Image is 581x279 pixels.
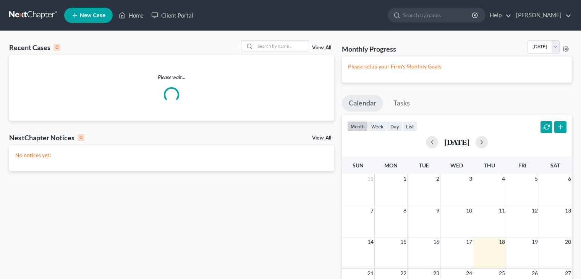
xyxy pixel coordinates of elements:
span: 21 [367,269,374,278]
p: No notices yet! [15,151,328,159]
span: Sun [353,162,364,169]
span: 2 [435,174,440,183]
span: 27 [564,269,572,278]
span: New Case [80,13,105,18]
span: 17 [465,237,473,247]
input: Search by name... [403,8,473,22]
a: Home [115,8,147,22]
span: 12 [531,206,539,215]
h2: [DATE] [444,138,469,146]
button: day [387,121,403,131]
div: Recent Cases [9,43,60,52]
span: Mon [384,162,398,169]
span: 10 [465,206,473,215]
span: 8 [403,206,407,215]
div: NextChapter Notices [9,133,84,142]
span: Wed [450,162,463,169]
button: week [368,121,387,131]
span: 31 [367,174,374,183]
span: 7 [370,206,374,215]
input: Search by name... [255,41,309,52]
span: 14 [367,237,374,247]
span: 24 [465,269,473,278]
span: 15 [400,237,407,247]
div: 0 [53,44,60,51]
span: 9 [435,206,440,215]
span: 3 [468,174,473,183]
span: Thu [484,162,495,169]
span: Tue [419,162,429,169]
button: list [403,121,417,131]
p: Please setup your Firm's Monthly Goals [348,63,566,70]
span: 22 [400,269,407,278]
span: Sat [550,162,560,169]
a: Help [486,8,511,22]
p: Please wait... [9,73,334,81]
span: 1 [403,174,407,183]
span: 13 [564,206,572,215]
span: 25 [498,269,506,278]
span: 19 [531,237,539,247]
span: 4 [501,174,506,183]
span: 18 [498,237,506,247]
h3: Monthly Progress [342,44,396,54]
a: View All [312,135,331,141]
span: 6 [567,174,572,183]
span: 26 [531,269,539,278]
a: [PERSON_NAME] [512,8,571,22]
span: Fri [518,162,526,169]
span: 23 [432,269,440,278]
span: 20 [564,237,572,247]
a: Tasks [387,95,417,112]
a: View All [312,45,331,50]
div: 0 [78,134,84,141]
a: Calendar [342,95,383,112]
span: 16 [432,237,440,247]
button: month [347,121,368,131]
a: Client Portal [147,8,197,22]
span: 5 [534,174,539,183]
span: 11 [498,206,506,215]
